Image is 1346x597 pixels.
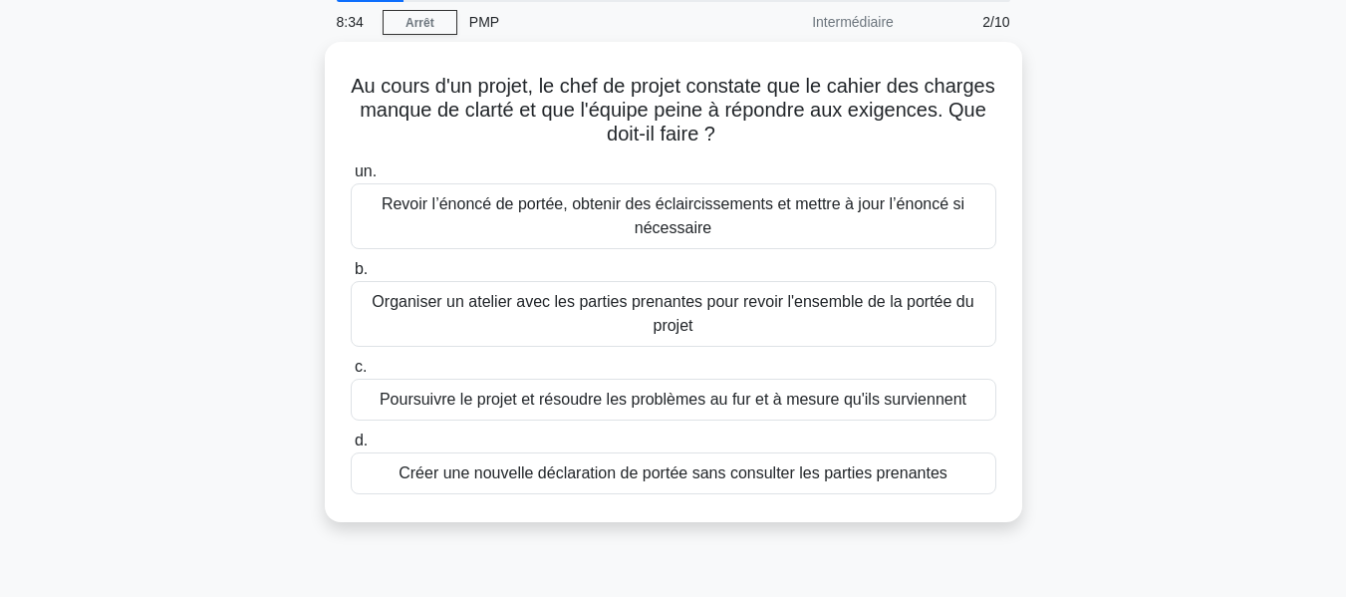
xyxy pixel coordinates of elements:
[355,162,377,179] font: un.
[355,432,368,448] font: d.
[351,75,994,145] font: Au cours d'un projet, le chef de projet constate que le cahier des charges manque de clarté et qu...
[372,293,973,334] font: Organiser un atelier avec les parties prenantes pour revoir l'ensemble de la portée du projet
[383,10,457,35] a: Arrêt
[405,16,434,30] font: Arrêt
[982,14,1009,30] font: 2/10
[399,464,947,481] font: Créer une nouvelle déclaration de portée sans consulter les parties prenantes
[382,195,964,236] font: Revoir l’énoncé de portée, obtenir des éclaircissements et mettre à jour l’énoncé si nécessaire
[355,260,368,277] font: b.
[380,391,966,408] font: Poursuivre le projet et résoudre les problèmes au fur et à mesure qu'ils surviennent
[469,14,499,30] font: PMP
[355,358,367,375] font: c.
[337,14,364,30] font: 8:34
[812,14,894,30] font: Intermédiaire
